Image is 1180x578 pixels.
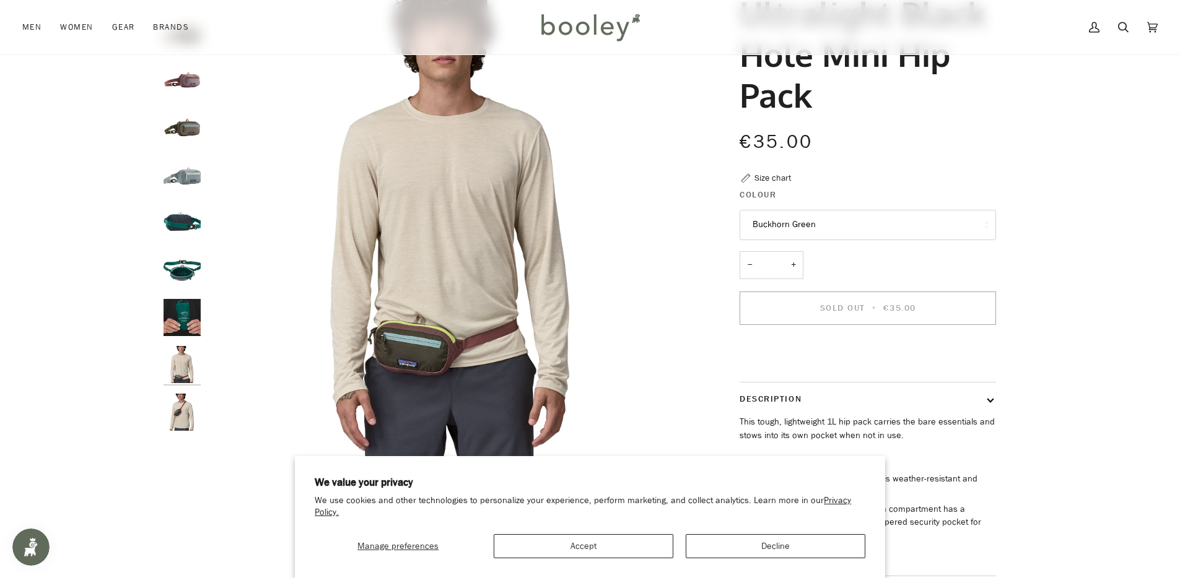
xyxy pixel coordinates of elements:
span: €35.00 [883,302,916,314]
button: Accept [494,534,673,558]
button: Decline [686,534,865,558]
img: Patagonia Ultralight Black Hole Mini Hip Pack Thermal Blue - Booley Galway [164,157,201,194]
h2: Features: [740,454,996,472]
button: Manage preferences [315,534,481,558]
img: Patagonia Ultralight Black Hole Mini Hip Pack - Booley Galway [164,204,201,241]
span: €35.00 [740,129,813,155]
h2: We value your privacy [315,476,865,490]
button: Description [740,382,996,415]
img: Patagonia Ultralight Black Hole Mini Hip Pack - Booley Galway [164,346,201,383]
p: This tough, lightweight 1L hip pack carries the bare essentials and stows into its own pocket whe... [740,415,996,442]
img: Patagonia Ultralight Black Hole Mini Hip Pack Dulse Mauve - Booley Galway [164,61,201,98]
span: Manage preferences [357,540,439,552]
img: Patagonia Ultralight Black Hole Mini Hip Pack - Booley Galway [164,394,201,431]
img: Patagonia Ultralight Black Hole Mini Hip Pack - Booley Galway [164,299,201,336]
button: Buckhorn Green [740,210,996,240]
span: Men [22,21,42,33]
p: We use cookies and other technologies to personalize your experience, perform marketing, and coll... [315,495,865,519]
iframe: Button to open loyalty program pop-up [12,528,50,566]
span: Brands [153,21,189,33]
div: Size chart [754,171,791,184]
span: • [868,302,880,314]
button: + [784,251,803,279]
button: Sold Out • €35.00 [740,291,996,325]
span: Sold Out [820,302,865,314]
span: Women [60,21,93,33]
button: − [740,251,759,279]
span: Colour [740,188,776,201]
img: Patagonia Ultralight Black Hole Mini Hip Pack Pine Needle Green - Booley Galway [164,109,201,146]
img: Patagonia Ultralight Black Hole Mini Hip Pack - Booley Galway [164,251,201,288]
span: Gear [112,21,135,33]
a: Privacy Policy. [315,494,851,518]
input: Quantity [740,251,803,279]
img: Booley [536,9,644,45]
